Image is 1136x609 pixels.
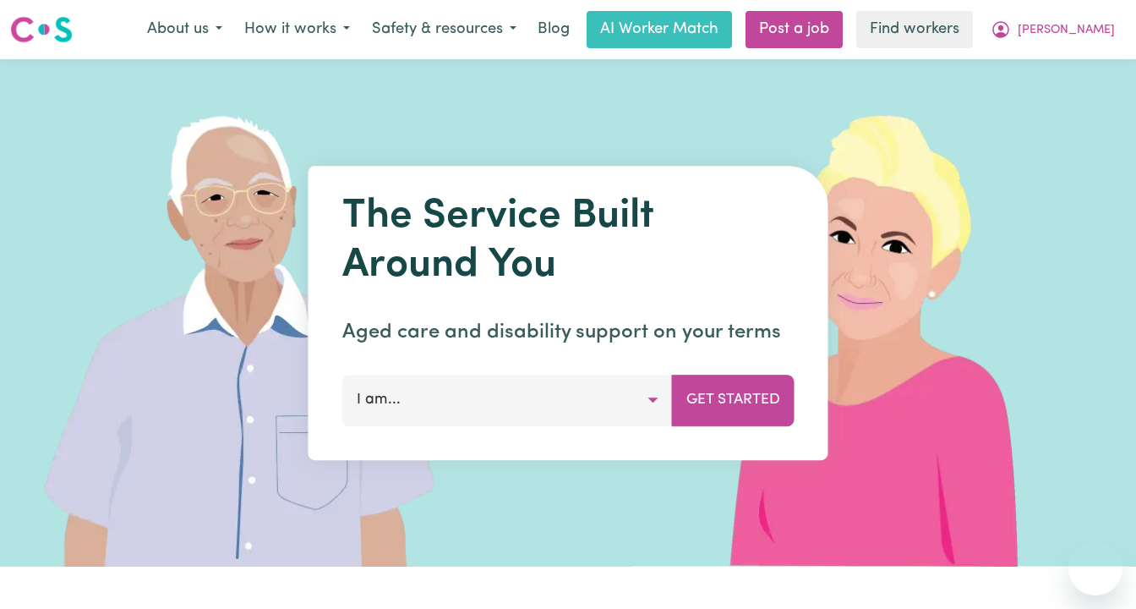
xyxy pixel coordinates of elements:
[587,11,732,48] a: AI Worker Match
[361,12,527,47] button: Safety & resources
[527,11,580,48] a: Blog
[342,375,673,425] button: I am...
[745,11,843,48] a: Post a job
[233,12,361,47] button: How it works
[1068,541,1122,595] iframe: Button to launch messaging window
[672,375,795,425] button: Get Started
[10,14,73,45] img: Careseekers logo
[980,12,1126,47] button: My Account
[342,317,795,348] p: Aged care and disability support on your terms
[856,11,973,48] a: Find workers
[1018,21,1115,40] span: [PERSON_NAME]
[136,12,233,47] button: About us
[342,193,795,290] h1: The Service Built Around You
[10,10,73,49] a: Careseekers logo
